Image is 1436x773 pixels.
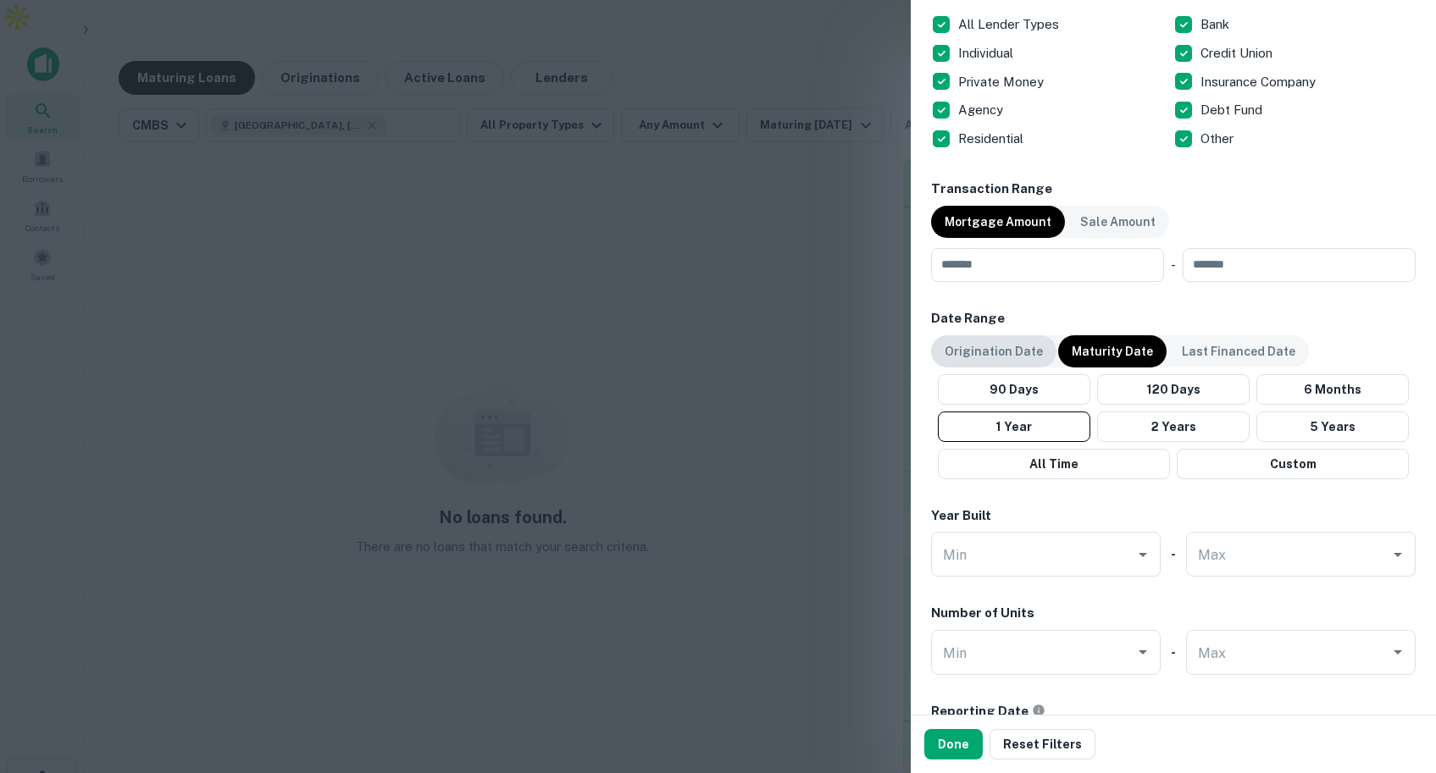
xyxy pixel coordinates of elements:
p: Maturity Date [1072,342,1153,361]
h6: - [1171,643,1176,662]
button: 1 Year [938,411,1090,442]
button: Open [1131,640,1155,664]
h6: Number of Units [931,604,1034,623]
p: Debt Fund [1200,100,1266,120]
p: Insurance Company [1200,72,1319,92]
button: Reset Filters [990,729,1095,759]
p: Agency [958,100,1006,120]
button: Open [1131,543,1155,566]
button: Done [924,729,983,759]
p: All Lender Types [958,14,1062,35]
div: - [1171,248,1176,282]
svg: Filter CMBS loans by the reporting date or timeframe from when the CMBS report was originated. [1032,704,1045,717]
h6: Date Range [931,309,1416,329]
button: 120 Days [1097,374,1250,405]
button: 5 Years [1256,411,1409,442]
h6: - [1171,544,1176,564]
iframe: Chat Widget [1351,638,1436,719]
p: Last Financed Date [1182,342,1295,361]
button: 90 Days [938,374,1090,405]
button: 6 Months [1256,374,1409,405]
button: 2 Years [1097,411,1250,442]
button: Open [1386,543,1410,566]
button: Custom [1177,449,1409,479]
p: Mortgage Amount [945,213,1051,231]
p: Origination Date [945,342,1043,361]
h6: Year Built [931,506,991,526]
p: Individual [958,43,1017,63]
p: Residential [958,129,1027,149]
p: Sale Amount [1080,213,1156,231]
p: Other [1200,129,1237,149]
h6: Transaction Range [931,179,1416,199]
p: Private Money [958,72,1047,92]
button: All Time [938,449,1170,479]
h6: Reporting Date [931,702,1045,721]
p: Credit Union [1200,43,1276,63]
p: Bank [1200,14,1233,35]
